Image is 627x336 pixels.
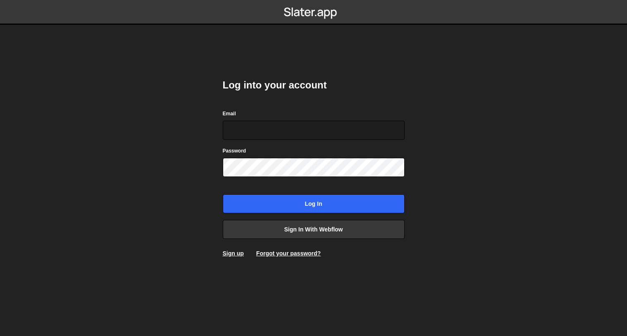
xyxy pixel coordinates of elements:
label: Password [223,147,246,155]
a: Forgot your password? [256,250,321,257]
a: Sign up [223,250,244,257]
h2: Log into your account [223,79,405,92]
a: Sign in with Webflow [223,220,405,239]
label: Email [223,110,236,118]
input: Log in [223,194,405,213]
